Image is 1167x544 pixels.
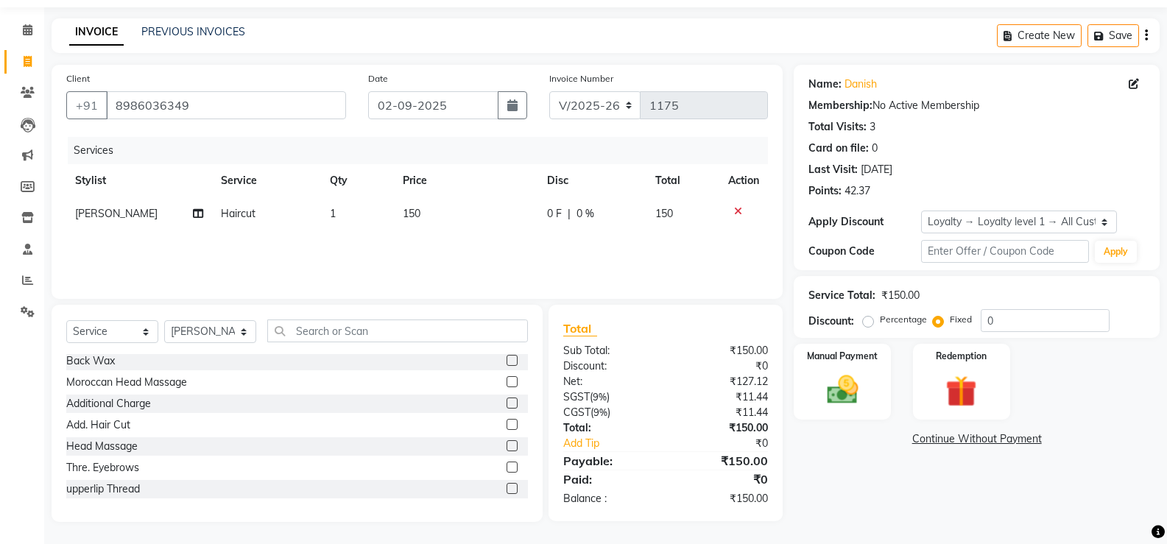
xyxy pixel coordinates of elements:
button: Apply [1095,241,1137,263]
div: Sub Total: [552,343,666,358]
span: 9% [593,406,607,418]
label: Redemption [936,350,987,363]
div: Last Visit: [808,162,858,177]
div: Coupon Code [808,244,920,259]
div: ₹150.00 [666,420,779,436]
span: 0 % [577,206,594,222]
a: Danish [845,77,877,92]
div: ( ) [552,389,666,405]
div: Total: [552,420,666,436]
div: Additional Charge [66,396,151,411]
div: ₹150.00 [666,343,779,358]
div: Paid: [552,470,666,488]
img: _gift.svg [936,372,987,411]
div: ₹127.12 [666,374,779,389]
div: Balance : [552,491,666,506]
label: Invoice Number [549,72,613,85]
span: [PERSON_NAME] [75,207,158,220]
div: Discount: [808,314,854,329]
th: Qty [321,164,394,197]
div: ( ) [552,405,666,420]
label: Fixed [950,313,972,326]
div: Add. Hair Cut [66,417,130,433]
div: Back Wax [66,353,115,369]
div: Head Massage [66,439,138,454]
div: Membership: [808,98,872,113]
div: 3 [870,119,875,135]
div: ₹150.00 [881,288,920,303]
span: 1 [330,207,336,220]
div: Services [68,137,779,164]
div: Discount: [552,358,666,374]
span: 0 F [547,206,562,222]
input: Search by Name/Mobile/Email/Code [106,91,346,119]
span: 9% [593,391,607,403]
span: 150 [655,207,673,220]
input: Search or Scan [267,319,528,342]
span: SGST [563,390,590,403]
button: +91 [66,91,107,119]
button: Save [1087,24,1139,47]
div: [DATE] [861,162,892,177]
th: Price [394,164,538,197]
th: Action [719,164,768,197]
div: upperlip Thread [66,481,140,497]
img: _cash.svg [817,372,868,408]
a: Add Tip [552,436,685,451]
div: 42.37 [845,183,870,199]
div: Service Total: [808,288,875,303]
input: Enter Offer / Coupon Code [921,240,1089,263]
div: ₹0 [685,436,779,451]
div: ₹0 [666,358,779,374]
div: Total Visits: [808,119,867,135]
th: Stylist [66,164,212,197]
label: Client [66,72,90,85]
div: Card on file: [808,141,869,156]
span: Haircut [221,207,255,220]
div: ₹150.00 [666,452,779,470]
a: INVOICE [69,19,124,46]
label: Manual Payment [807,350,878,363]
th: Total [646,164,719,197]
label: Date [368,72,388,85]
div: ₹0 [666,470,779,488]
span: CGST [563,406,590,419]
button: Create New [997,24,1082,47]
th: Disc [538,164,647,197]
div: Net: [552,374,666,389]
div: Points: [808,183,842,199]
span: 150 [403,207,420,220]
div: Name: [808,77,842,92]
a: Continue Without Payment [797,431,1157,447]
span: | [568,206,571,222]
th: Service [212,164,321,197]
div: 0 [872,141,878,156]
div: ₹11.44 [666,405,779,420]
div: No Active Membership [808,98,1145,113]
span: Total [563,321,597,336]
div: Thre. Eyebrows [66,460,139,476]
div: ₹11.44 [666,389,779,405]
div: Moroccan Head Massage [66,375,187,390]
div: Apply Discount [808,214,920,230]
a: PREVIOUS INVOICES [141,25,245,38]
label: Percentage [880,313,927,326]
div: Payable: [552,452,666,470]
div: ₹150.00 [666,491,779,506]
